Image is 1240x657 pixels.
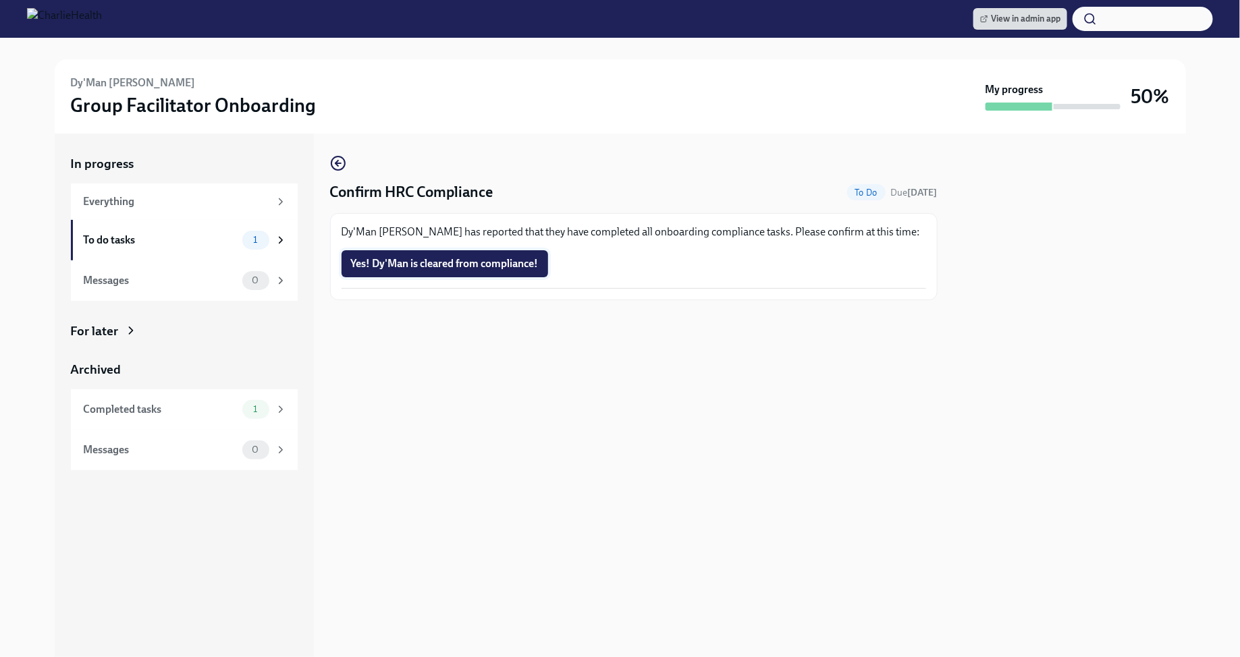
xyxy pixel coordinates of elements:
div: Completed tasks [84,402,237,417]
div: Messages [84,442,237,457]
span: 0 [244,445,267,455]
span: View in admin app [980,12,1060,26]
p: Dy'Man [PERSON_NAME] has reported that they have completed all onboarding compliance tasks. Pleas... [342,225,926,239]
div: For later [71,322,119,340]
a: Archived [71,361,298,378]
a: View in admin app [973,8,1067,30]
strong: My progress [986,82,1044,97]
a: For later [71,322,298,340]
h6: Dy'Man [PERSON_NAME] [71,76,196,90]
span: August 11th, 2025 09:00 [891,186,938,199]
span: 0 [244,275,267,285]
a: In progress [71,155,298,173]
h3: 50% [1131,84,1170,109]
span: 1 [245,235,265,245]
h4: Confirm HRC Compliance [330,182,493,202]
h3: Group Facilitator Onboarding [71,93,317,117]
div: To do tasks [84,233,237,248]
span: Due [891,187,938,198]
a: Messages0 [71,260,298,301]
button: Yes! Dy'Man is cleared from compliance! [342,250,548,277]
span: To Do [847,188,886,198]
a: To do tasks1 [71,220,298,260]
strong: [DATE] [908,187,938,198]
a: Everything [71,183,298,220]
a: Completed tasks1 [71,389,298,430]
div: Messages [84,273,237,288]
div: Everything [84,194,269,209]
span: 1 [245,404,265,414]
span: Yes! Dy'Man is cleared from compliance! [351,257,539,270]
a: Messages0 [71,430,298,470]
img: CharlieHealth [27,8,102,30]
